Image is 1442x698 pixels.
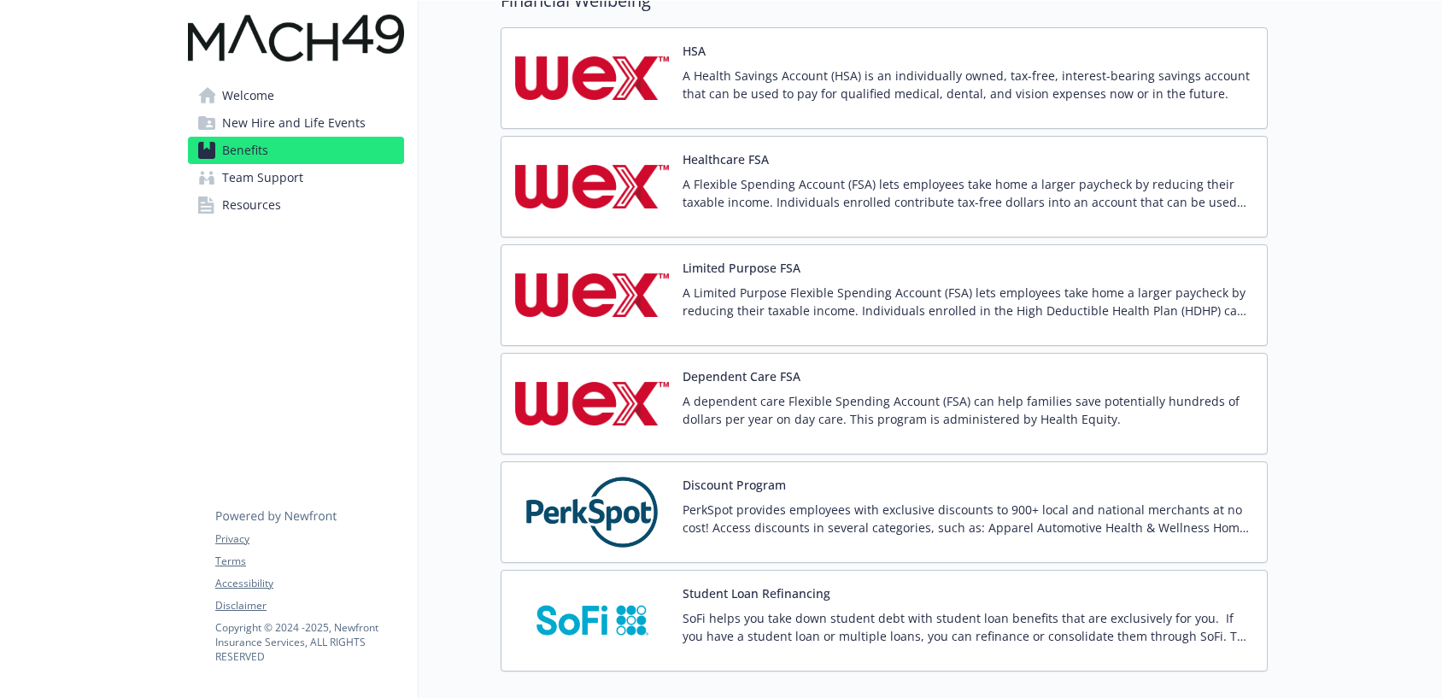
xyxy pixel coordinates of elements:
img: Wex Inc. carrier logo [515,259,669,331]
span: New Hire and Life Events [222,109,366,137]
a: Privacy [215,531,403,547]
span: Welcome [222,82,274,109]
p: Copyright © 2024 - 2025 , Newfront Insurance Services, ALL RIGHTS RESERVED [215,620,403,664]
a: New Hire and Life Events [188,109,404,137]
p: PerkSpot provides employees with exclusive discounts to 900+ local and national merchants at no c... [683,501,1253,537]
p: A dependent care Flexible Spending Account (FSA) can help families save potentially hundreds of d... [683,392,1253,428]
a: Team Support [188,164,404,191]
p: A Health Savings Account (HSA) is an individually owned, tax-free, interest-bearing savings accou... [683,67,1253,103]
p: SoFi helps you take down student debt with student loan benefits that are exclusively for you. If... [683,609,1253,645]
img: Wex Inc. carrier logo [515,150,669,223]
p: A Limited Purpose Flexible Spending Account (FSA) lets employees take home a larger paycheck by r... [683,284,1253,320]
a: Accessibility [215,576,403,591]
button: HSA [683,42,706,60]
img: PerkSpot carrier logo [515,476,669,548]
a: Resources [188,191,404,219]
button: Student Loan Refinancing [683,584,830,602]
a: Disclaimer [215,598,403,613]
a: Welcome [188,82,404,109]
button: Dependent Care FSA [683,367,800,385]
span: Resources [222,191,281,219]
img: Wex Inc. carrier logo [515,42,669,114]
img: SoFi carrier logo [515,584,669,657]
button: Discount Program [683,476,786,494]
a: Benefits [188,137,404,164]
span: Benefits [222,137,268,164]
a: Terms [215,554,403,569]
button: Limited Purpose FSA [683,259,800,277]
p: A Flexible Spending Account (FSA) lets employees take home a larger paycheck by reducing their ta... [683,175,1253,211]
button: Healthcare FSA [683,150,769,168]
img: Wex Inc. carrier logo [515,367,669,440]
span: Team Support [222,164,303,191]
